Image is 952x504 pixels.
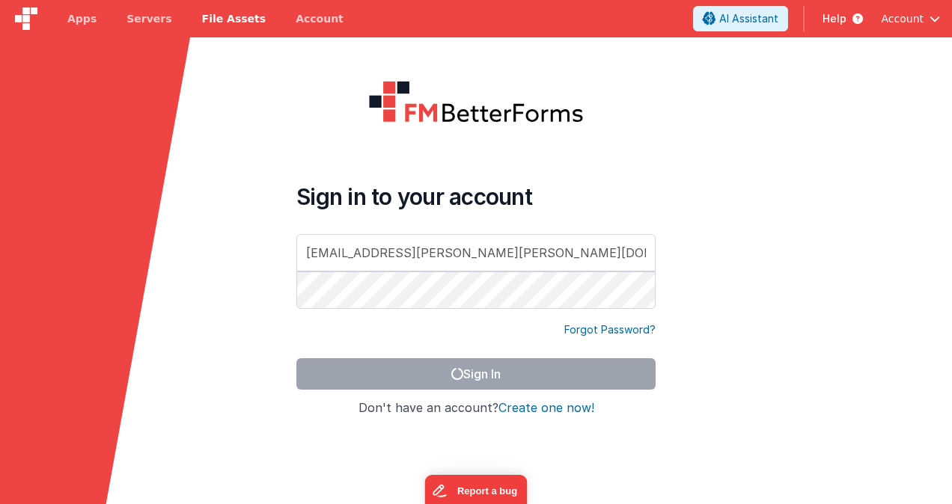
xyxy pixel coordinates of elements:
span: File Assets [202,11,266,26]
span: Servers [126,11,171,26]
button: AI Assistant [693,6,788,31]
span: AI Assistant [719,11,778,26]
button: Create one now! [498,402,594,415]
span: Account [881,11,924,26]
span: Apps [67,11,97,26]
h4: Sign in to your account [296,183,656,210]
h4: Don't have an account? [296,402,656,415]
input: Email Address [296,234,656,271]
button: Account [881,11,940,26]
a: Forgot Password? [564,322,656,337]
button: Sign In [296,358,656,390]
span: Help [823,11,846,26]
